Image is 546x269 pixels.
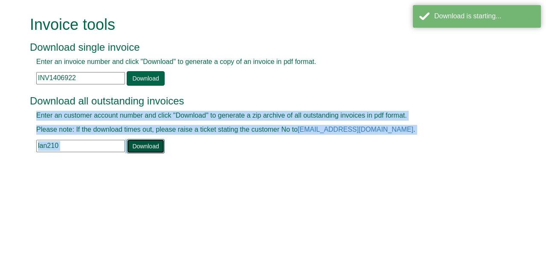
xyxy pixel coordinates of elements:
[36,72,125,84] input: e.g. INV1234
[36,111,491,121] p: Enter an customer account number and click "Download" to generate a zip archive of all outstandin...
[36,125,491,135] p: Please note: If the download times out, please raise a ticket stating the customer No to .
[298,126,413,133] a: [EMAIL_ADDRESS][DOMAIN_NAME]
[30,42,497,53] h3: Download single invoice
[36,57,491,67] p: Enter an invoice number and click "Download" to generate a copy of an invoice in pdf format.
[434,12,534,21] div: Download is starting...
[127,71,164,86] a: Download
[30,16,497,33] h1: Invoice tools
[36,140,125,152] input: e.g. BLA02
[30,95,497,107] h3: Download all outstanding invoices
[127,139,164,153] a: Download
